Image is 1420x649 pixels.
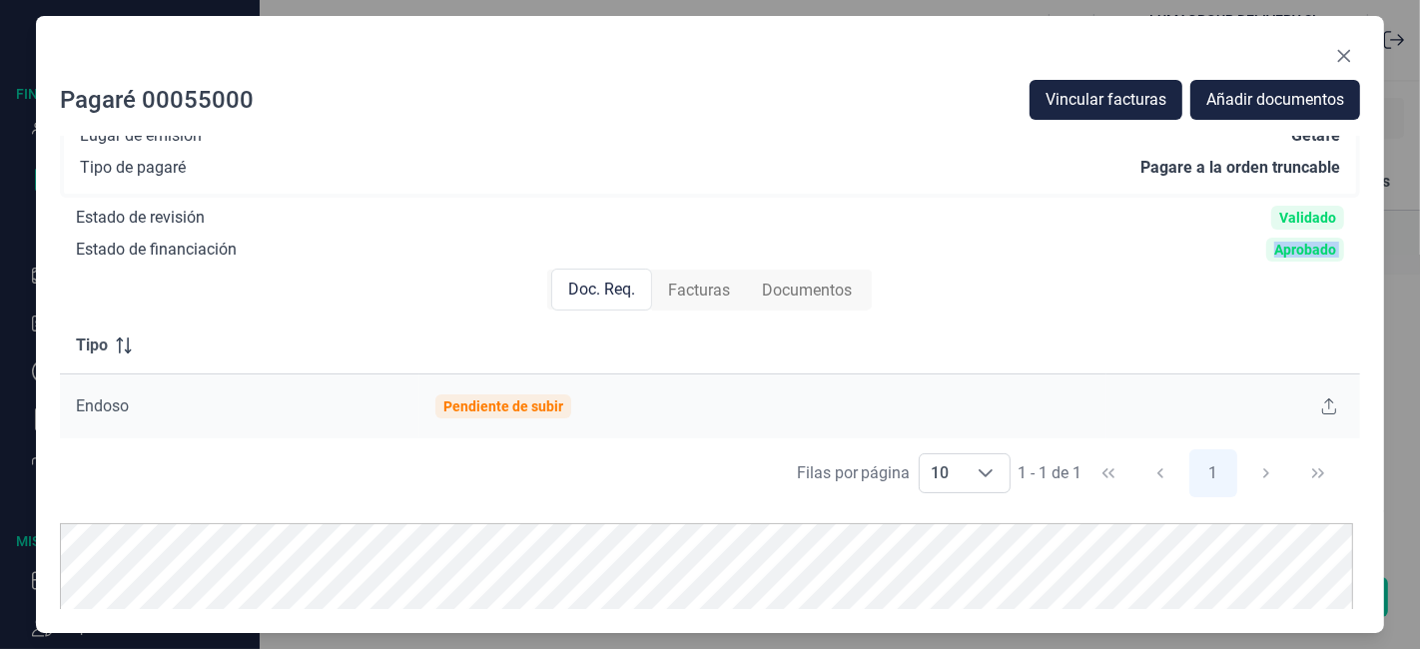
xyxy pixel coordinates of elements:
[652,271,746,311] div: Facturas
[1030,80,1182,120] button: Vincular facturas
[1274,242,1336,258] div: Aprobado
[1206,88,1344,112] span: Añadir documentos
[1328,40,1360,72] button: Close
[1242,449,1290,497] button: Next Page
[1136,449,1184,497] button: Previous Page
[920,454,962,492] span: 10
[76,208,205,228] div: Estado de revisión
[668,279,730,303] span: Facturas
[80,158,186,178] div: Tipo de pagaré
[443,398,563,414] div: Pendiente de subir
[1291,126,1340,146] div: Getafe
[1190,80,1360,120] button: Añadir documentos
[746,271,868,311] div: Documentos
[80,126,202,146] div: Lugar de emisión
[962,454,1010,492] div: Choose
[1019,465,1082,481] span: 1 - 1 de 1
[60,84,254,116] div: Pagaré 00055000
[76,333,108,357] span: Tipo
[797,461,911,485] div: Filas por página
[568,278,635,302] span: Doc. Req.
[1294,449,1342,497] button: Last Page
[1189,449,1237,497] button: Page 1
[1279,210,1336,226] div: Validado
[1084,449,1132,497] button: First Page
[76,240,237,260] div: Estado de financiación
[551,269,652,311] div: Doc. Req.
[76,396,129,415] span: Endoso
[1140,158,1340,178] div: Pagare a la orden truncable
[762,279,852,303] span: Documentos
[1046,88,1166,112] span: Vincular facturas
